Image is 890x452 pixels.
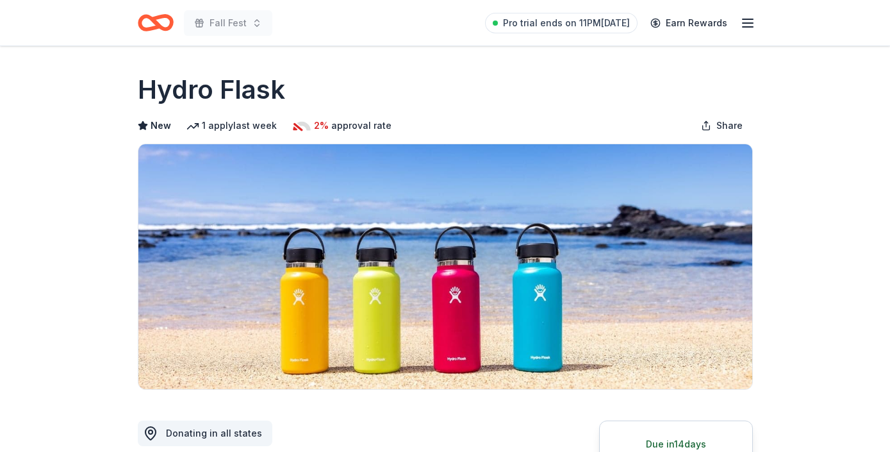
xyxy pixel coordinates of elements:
[314,118,329,133] span: 2%
[691,113,753,138] button: Share
[166,428,262,439] span: Donating in all states
[716,118,743,133] span: Share
[331,118,391,133] span: approval rate
[138,144,752,389] img: Image for Hydro Flask
[485,13,638,33] a: Pro trial ends on 11PM[DATE]
[615,437,737,452] div: Due in 14 days
[138,72,285,108] h1: Hydro Flask
[186,118,277,133] div: 1 apply last week
[151,118,171,133] span: New
[643,12,735,35] a: Earn Rewards
[184,10,272,36] button: Fall Fest
[138,8,174,38] a: Home
[210,15,247,31] span: Fall Fest
[503,15,630,31] span: Pro trial ends on 11PM[DATE]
